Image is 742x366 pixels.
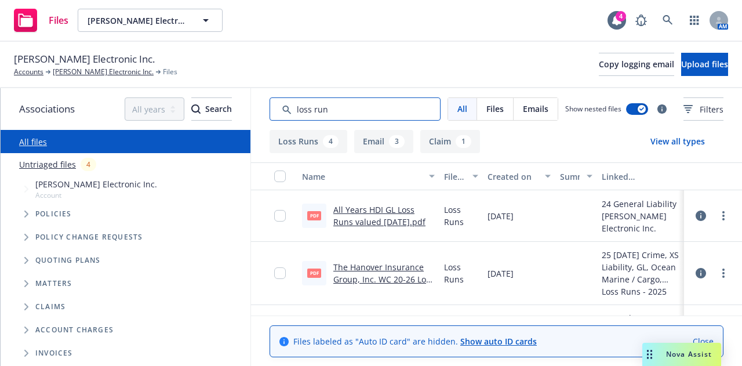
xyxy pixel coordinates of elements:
div: Tree Example [1,176,250,365]
div: 1 [456,135,471,148]
span: Show nested files [565,104,621,114]
span: [DATE] [488,210,514,222]
button: Loss Runs [270,130,347,153]
span: Quoting plans [35,257,101,264]
span: Emails [523,103,548,115]
input: Toggle Row Selected [274,210,286,222]
span: Copy logging email [599,59,674,70]
button: File type [439,162,483,190]
button: Linked associations [597,162,684,190]
div: File type [444,171,465,183]
button: Copy logging email [599,53,674,76]
span: Filters [700,103,723,115]
a: [PERSON_NAME] Electronic Inc. [53,67,154,77]
a: Show auto ID cards [460,336,537,347]
a: Close [693,335,714,347]
span: Files [163,67,177,77]
a: All files [19,136,47,147]
span: Associations [19,102,75,117]
input: Select all [274,171,286,182]
span: Filters [683,103,723,115]
svg: Search [191,104,201,114]
span: Account [35,190,157,200]
div: 24 General Liability [602,198,679,210]
div: 25 Workers' Compensation [602,312,679,336]
span: Loss Runs [444,261,478,285]
input: Search by keyword... [270,97,441,121]
button: Nova Assist [642,343,721,366]
span: Upload files [681,59,728,70]
div: Drag to move [642,343,657,366]
button: Email [354,130,413,153]
button: Name [297,162,439,190]
span: Policies [35,211,72,218]
button: Claim [420,130,480,153]
a: Untriaged files [19,158,76,171]
span: Matters [35,280,72,287]
div: Loss Runs - 2025 [602,285,679,298]
div: Summary [560,171,580,183]
a: Accounts [14,67,43,77]
button: Upload files [681,53,728,76]
div: Search [191,98,232,120]
div: 25 [DATE] Crime, XS Liability, GL, Ocean Marine / Cargo, Cyber, Auto, Property, EPL, Aviation Lia... [602,249,679,285]
a: more [716,266,730,280]
span: All [457,103,467,115]
input: Toggle Row Selected [274,267,286,279]
span: Files [49,16,68,25]
a: Report a Bug [630,9,653,32]
div: [PERSON_NAME] Electronic Inc. [602,210,679,234]
span: Account charges [35,327,114,334]
button: Filters [683,97,723,121]
a: Search [656,9,679,32]
a: more [716,209,730,223]
div: 4 [616,11,626,21]
span: Policy change requests [35,234,143,241]
button: Created on [483,162,555,190]
span: Loss Runs [444,204,478,228]
div: 3 [389,135,405,148]
span: [DATE] [488,267,514,280]
span: pdf [307,269,321,277]
span: Nova Assist [666,349,712,359]
button: View all types [632,130,723,153]
div: 4 [323,135,339,148]
div: Linked associations [602,171,679,183]
button: Summary [555,162,597,190]
a: All Years HDI GL Loss Runs valued [DATE].pdf [333,204,425,227]
a: Switch app [683,9,706,32]
a: The Hanover Insurance Group, Inc. WC 20-26 Loss Runs - Valued [DATE].pdf [333,262,434,297]
span: pdf [307,211,321,220]
div: Created on [488,171,538,183]
a: Files [9,4,73,37]
span: Files [486,103,504,115]
button: [PERSON_NAME] Electronic Inc. [78,9,223,32]
span: [PERSON_NAME] Electronic Inc. [88,15,188,27]
span: [PERSON_NAME] Electronic Inc. [14,52,155,67]
button: SearchSearch [191,97,232,121]
span: Claims [35,303,66,310]
span: Files labeled as "Auto ID card" are hidden. [293,335,537,347]
span: [PERSON_NAME] Electronic Inc. [35,178,157,190]
div: Name [302,171,422,183]
div: 4 [81,158,96,171]
span: Invoices [35,350,73,357]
